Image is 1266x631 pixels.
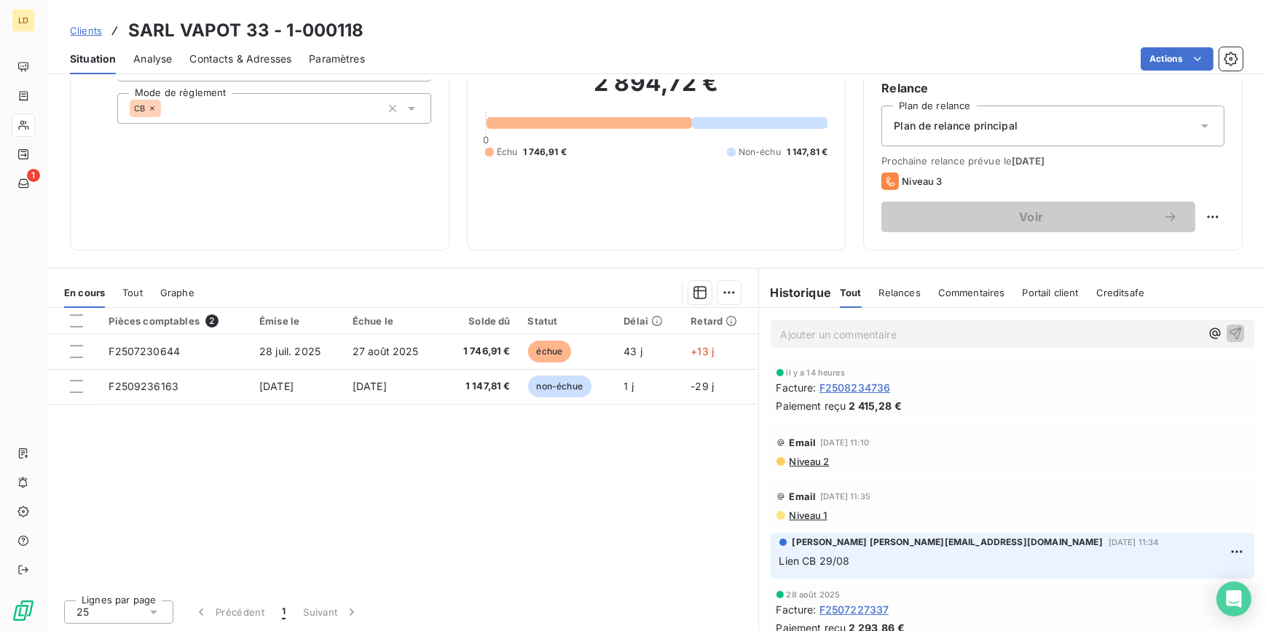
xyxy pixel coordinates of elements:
span: 1 746,91 € [452,344,511,359]
span: [DATE] 11:34 [1109,538,1159,547]
span: 43 j [624,345,642,357]
span: 1 [282,605,286,619]
span: [DATE] 11:35 [820,492,870,501]
span: Voir [899,211,1163,223]
span: 1 147,81 € [452,379,511,394]
span: Niveau 2 [788,456,830,467]
span: Facture : [776,380,817,395]
span: Clients [70,25,102,36]
span: 2 [205,314,219,328]
span: Non-échu [739,146,781,159]
span: Graphe [160,287,194,298]
span: échue [528,341,572,362]
div: Retard [691,315,749,327]
span: 1 147,81 € [787,146,828,159]
span: 27 août 2025 [353,345,419,357]
span: non-échue [528,376,591,397]
span: F2507230644 [109,345,180,357]
button: Actions [1141,47,1214,71]
div: Open Intercom Messenger [1216,582,1251,616]
span: Creditsafe [1096,287,1145,298]
span: 28 août 2025 [787,590,841,599]
span: Prochaine relance prévue le [881,155,1224,167]
span: Paramètres [309,52,365,66]
span: F2509236163 [109,380,178,392]
span: F2508234736 [819,380,891,395]
span: 1 746,91 € [523,146,567,159]
span: Contacts & Adresses [189,52,291,66]
div: LD [12,9,35,32]
span: 28 juil. 2025 [259,345,321,357]
span: 1 [27,169,40,182]
button: 1 [273,597,294,627]
span: Plan de relance principal [894,119,1018,133]
span: Commentaires [938,287,1005,298]
a: Clients [70,23,102,38]
span: [DATE] [259,380,294,392]
span: Lien CB 29/08 [779,555,850,567]
span: Analyse [133,52,172,66]
div: Statut [528,315,607,327]
span: Niveau 1 [788,509,827,521]
span: Tout [840,287,862,298]
div: Solde dû [452,315,511,327]
h6: Historique [759,284,832,301]
input: Ajouter une valeur [161,102,173,115]
span: Email [790,437,817,448]
span: [PERSON_NAME] [PERSON_NAME][EMAIL_ADDRESS][DOMAIN_NAME] [793,536,1103,549]
button: Précédent [185,597,273,627]
span: -29 j [691,380,714,392]
span: Tout [122,287,143,298]
span: F2507227337 [819,602,889,617]
button: Voir [881,202,1195,232]
span: Échu [497,146,518,159]
span: Facture : [776,602,817,617]
span: Portail client [1023,287,1079,298]
div: Émise le [259,315,335,327]
span: +13 j [691,345,714,357]
div: Délai [624,315,673,327]
span: 1 j [624,380,633,392]
span: [DATE] 11:10 [820,438,869,447]
h6: Relance [881,79,1224,97]
span: CB [134,104,145,113]
div: Pièces comptables [109,314,242,328]
span: Email [790,491,817,502]
span: Paiement reçu [776,398,846,413]
div: Échue le [353,315,434,327]
span: 2 415,28 € [849,398,902,413]
span: [DATE] [353,380,387,392]
h3: SARL VAPOT 33 - 1-000118 [128,17,364,44]
button: Suivant [294,597,368,627]
span: Relances [879,287,921,298]
img: Logo LeanPay [12,599,35,622]
span: Situation [70,52,116,66]
h2: 2 894,72 € [485,68,828,112]
span: En cours [64,287,105,298]
span: 0 [483,134,489,146]
span: 25 [76,605,89,619]
span: [DATE] [1012,155,1045,167]
span: il y a 14 heures [787,368,845,377]
span: Niveau 3 [902,175,942,187]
